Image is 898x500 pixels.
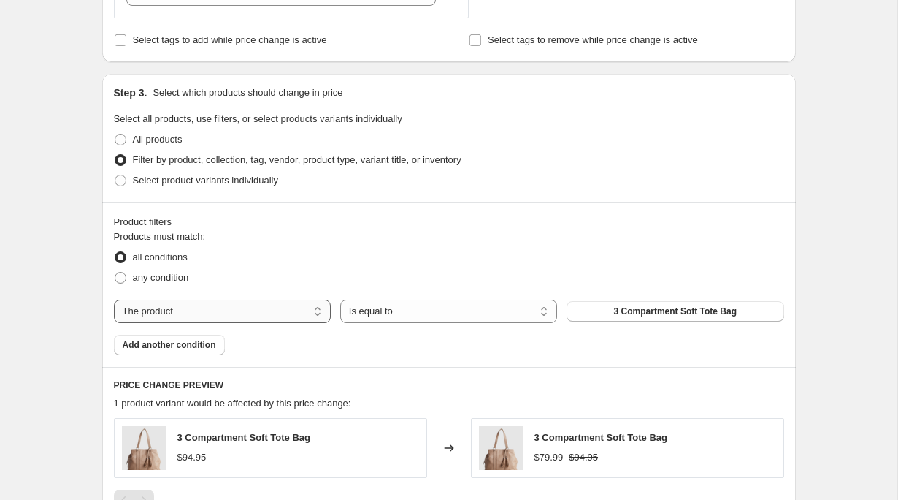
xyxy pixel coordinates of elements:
span: All products [133,134,183,145]
span: 3 Compartment Soft Tote Bag [614,306,737,317]
img: 3222990_1_80x.png [122,426,166,470]
span: all conditions [133,251,188,262]
img: 3222990_1_80x.png [479,426,523,470]
span: any condition [133,272,189,283]
p: Select which products should change in price [153,86,342,100]
span: Select all products, use filters, or select products variants individually [114,113,402,124]
span: 1 product variant would be affected by this price change: [114,398,351,409]
button: 3 Compartment Soft Tote Bag [567,301,783,322]
span: 3 Compartment Soft Tote Bag [177,432,311,443]
span: Select tags to add while price change is active [133,34,327,45]
div: $79.99 [534,450,564,465]
div: $94.95 [177,450,207,465]
span: Add another condition [123,339,216,351]
h2: Step 3. [114,86,147,100]
span: Products must match: [114,231,206,242]
strike: $94.95 [569,450,598,465]
span: Select tags to remove while price change is active [488,34,698,45]
div: Product filters [114,215,784,230]
span: 3 Compartment Soft Tote Bag [534,432,668,443]
span: Select product variants individually [133,175,278,186]
span: Filter by product, collection, tag, vendor, product type, variant title, or inventory [133,154,461,165]
button: Add another condition [114,335,225,355]
h6: PRICE CHANGE PREVIEW [114,379,784,391]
